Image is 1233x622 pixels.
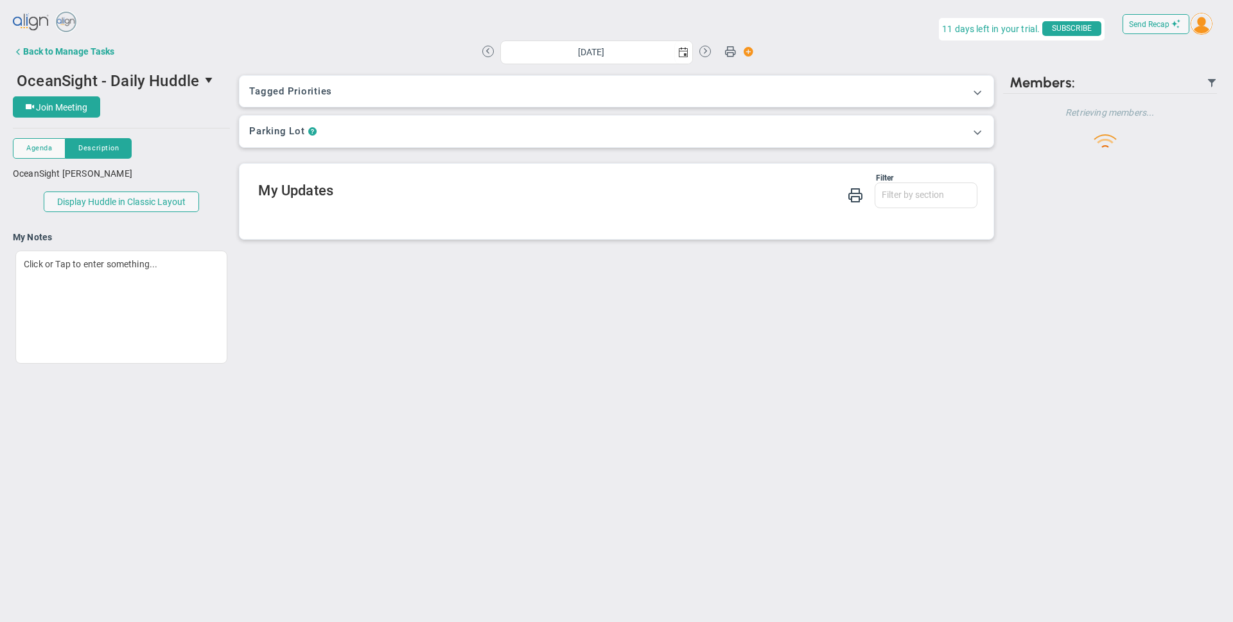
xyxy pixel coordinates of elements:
button: Display Huddle in Classic Layout [44,191,199,212]
span: OceanSight - Daily Huddle [17,72,199,90]
button: Send Recap [1123,14,1189,34]
img: align-logo.svg [13,10,50,35]
span: Filter Updated Members [1207,78,1217,88]
img: 206891.Person.photo [1191,13,1212,35]
h3: Parking Lot [249,125,304,138]
div: Click or Tap to enter something... [15,251,227,364]
button: Agenda [13,138,66,159]
h4: My Notes [13,231,230,243]
h2: My Updates [258,182,977,201]
h3: Tagged Priorities [249,85,983,97]
h4: Retrieving members... [1003,107,1217,118]
span: select [199,69,221,91]
span: Join Meeting [36,102,87,112]
div: Back to Manage Tasks [23,46,114,57]
span: Action Button [737,43,754,60]
span: select [674,41,692,64]
div: Filter [258,173,893,182]
span: Print My Huddle Updates [848,186,863,202]
span: Agenda [26,143,52,154]
span: Send Recap [1129,20,1169,29]
span: OceanSight [PERSON_NAME] [13,168,132,179]
input: Filter by section [875,183,977,206]
span: 11 days left in your trial. [942,21,1040,37]
span: Print Huddle [724,45,736,63]
span: SUBSCRIBE [1042,21,1101,36]
button: Join Meeting [13,96,100,118]
span: Description [78,143,119,154]
button: Description [66,138,132,159]
span: Members: [1010,74,1075,91]
button: Back to Manage Tasks [13,39,114,64]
